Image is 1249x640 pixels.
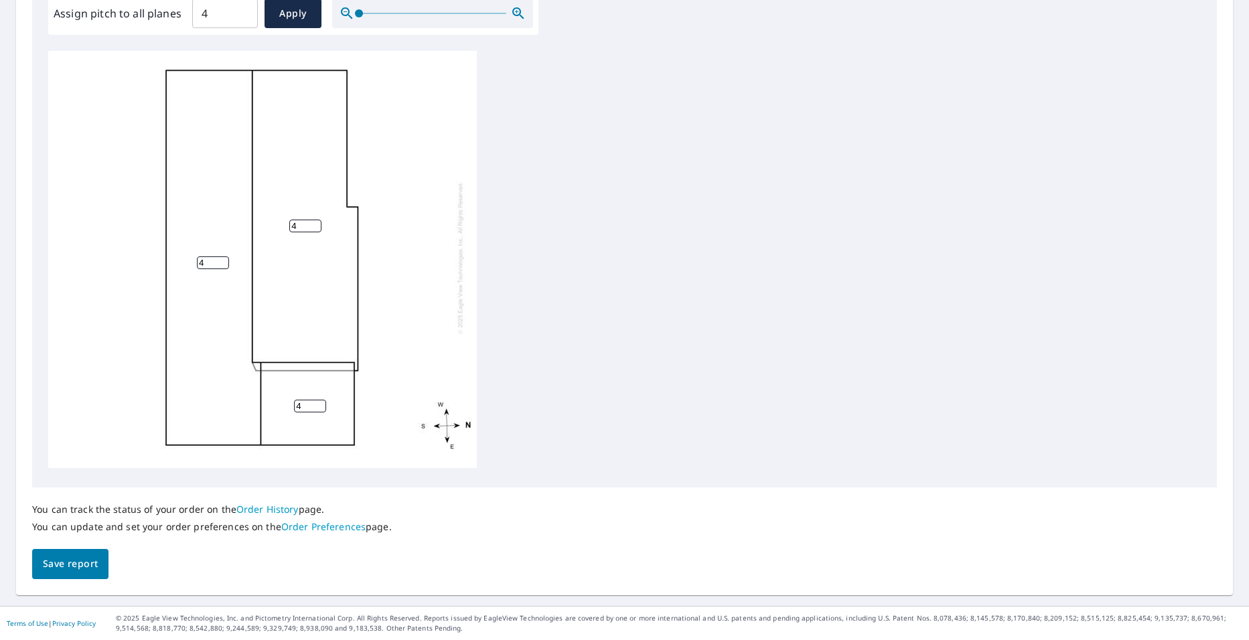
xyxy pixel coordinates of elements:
[32,521,392,533] p: You can update and set your order preferences on the page.
[275,5,311,22] span: Apply
[236,503,299,515] a: Order History
[7,619,48,628] a: Terms of Use
[32,503,392,515] p: You can track the status of your order on the page.
[32,549,108,579] button: Save report
[54,5,181,21] label: Assign pitch to all planes
[52,619,96,628] a: Privacy Policy
[281,520,366,533] a: Order Preferences
[7,619,96,627] p: |
[116,613,1242,633] p: © 2025 Eagle View Technologies, Inc. and Pictometry International Corp. All Rights Reserved. Repo...
[43,556,98,572] span: Save report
